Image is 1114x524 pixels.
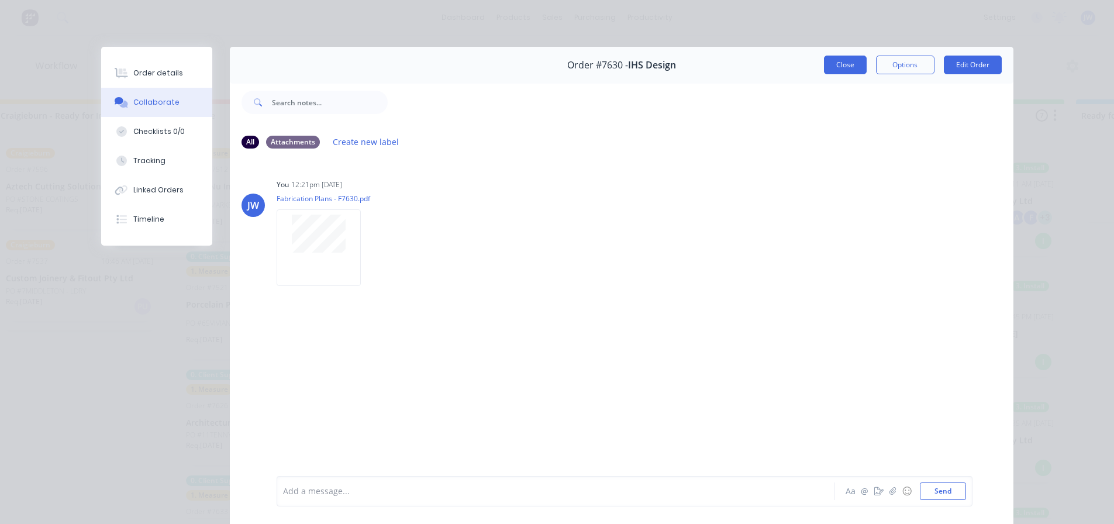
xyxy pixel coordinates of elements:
[101,146,212,175] button: Tracking
[133,97,180,108] div: Collaborate
[900,484,914,498] button: ☺
[824,56,867,74] button: Close
[277,180,289,190] div: You
[272,91,388,114] input: Search notes...
[101,58,212,88] button: Order details
[291,180,342,190] div: 12:21pm [DATE]
[844,484,858,498] button: Aa
[133,68,183,78] div: Order details
[133,185,184,195] div: Linked Orders
[101,175,212,205] button: Linked Orders
[876,56,934,74] button: Options
[266,136,320,149] div: Attachments
[944,56,1002,74] button: Edit Order
[242,136,259,149] div: All
[920,482,966,500] button: Send
[133,156,165,166] div: Tracking
[101,88,212,117] button: Collaborate
[101,117,212,146] button: Checklists 0/0
[247,198,259,212] div: JW
[628,60,676,71] span: IHS Design
[277,194,373,204] p: Fabrication Plans - F7630.pdf
[101,205,212,234] button: Timeline
[567,60,628,71] span: Order #7630 -
[858,484,872,498] button: @
[133,126,185,137] div: Checklists 0/0
[327,134,405,150] button: Create new label
[133,214,164,225] div: Timeline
